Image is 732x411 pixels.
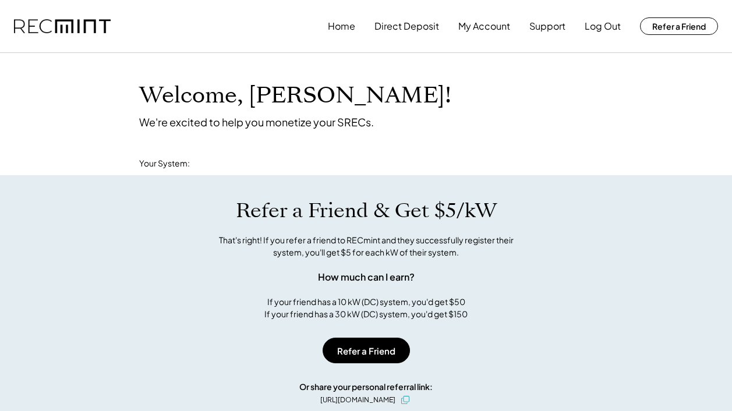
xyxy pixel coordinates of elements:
div: Or share your personal referral link: [299,381,433,393]
button: click to copy [398,393,412,407]
button: Refer a Friend [640,17,718,35]
button: Support [529,15,565,38]
div: That's right! If you refer a friend to RECmint and they successfully register their system, you'l... [206,234,526,258]
div: We're excited to help you monetize your SRECs. [139,115,374,129]
button: Home [328,15,355,38]
button: Log Out [585,15,621,38]
button: Refer a Friend [323,338,410,363]
div: [URL][DOMAIN_NAME] [320,395,395,405]
div: If your friend has a 10 kW (DC) system, you'd get $50 If your friend has a 30 kW (DC) system, you... [264,296,468,320]
button: My Account [458,15,510,38]
h1: Refer a Friend & Get $5/kW [236,199,497,223]
div: Your System: [139,158,190,169]
button: Direct Deposit [374,15,439,38]
img: recmint-logotype%403x.png [14,19,111,34]
h1: Welcome, [PERSON_NAME]! [139,82,451,109]
div: How much can I earn? [318,270,415,284]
